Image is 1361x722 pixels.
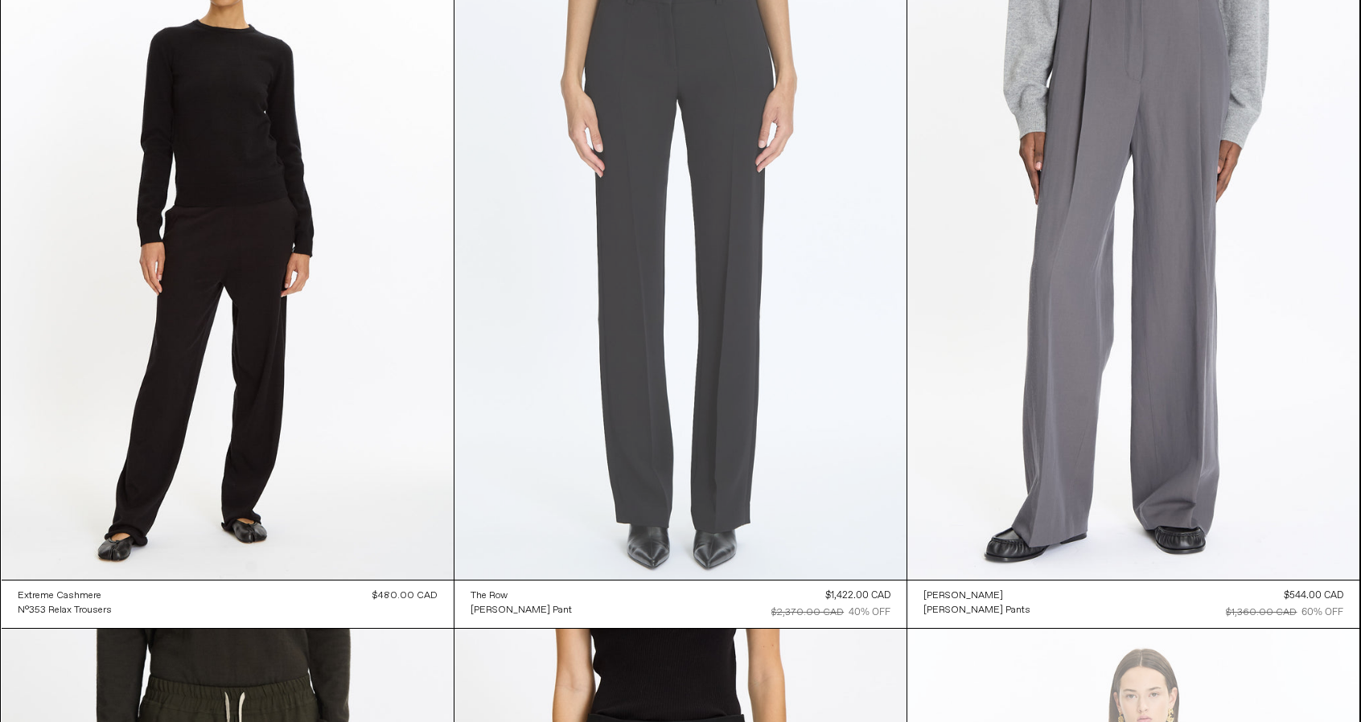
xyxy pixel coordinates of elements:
[18,604,112,617] div: N°353 Relax Trousers
[1226,605,1297,620] div: $1,360.00 CAD
[923,603,1030,617] a: [PERSON_NAME] Pants
[471,589,508,603] div: The Row
[923,604,1030,617] div: [PERSON_NAME] Pants
[825,589,890,603] div: $1,422.00 CAD
[849,605,890,620] div: 40% OFF
[18,589,112,603] a: Extreme Cashmere
[923,589,1003,603] div: [PERSON_NAME]
[1284,589,1343,603] div: $544.00 CAD
[18,589,101,603] div: Extreme Cashmere
[923,589,1030,603] a: [PERSON_NAME]
[471,603,572,617] a: [PERSON_NAME] Pant
[1301,605,1343,620] div: 60% OFF
[771,605,844,620] div: $2,370.00 CAD
[471,604,572,617] div: [PERSON_NAME] Pant
[372,589,438,603] div: $480.00 CAD
[471,589,572,603] a: The Row
[18,603,112,617] a: N°353 Relax Trousers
